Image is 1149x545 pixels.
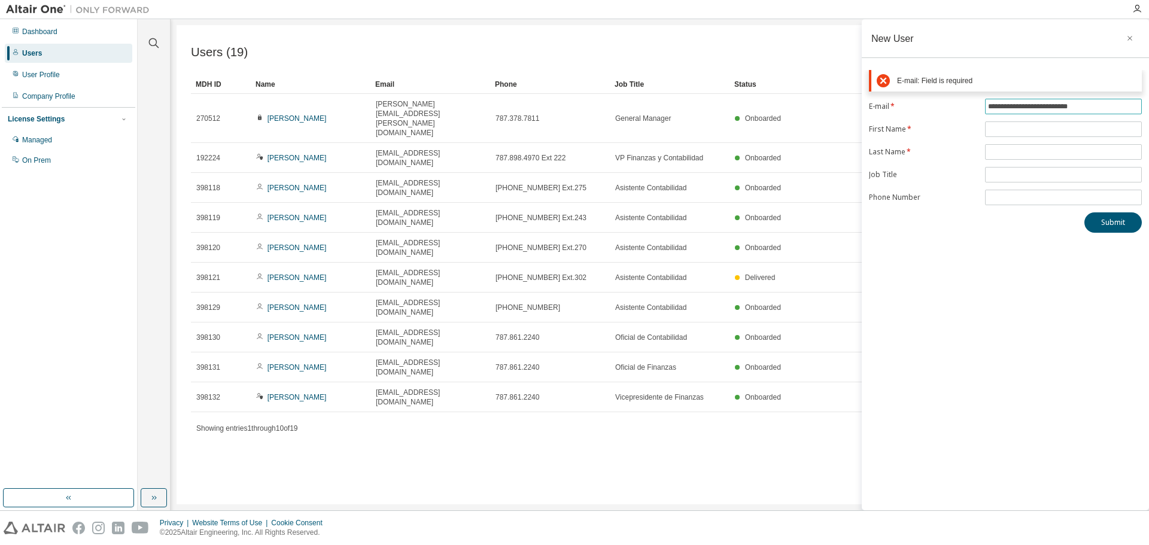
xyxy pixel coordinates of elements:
[615,153,703,163] span: VP Finanzas y Contabilidad
[268,363,327,372] a: [PERSON_NAME]
[869,193,978,202] label: Phone Number
[268,214,327,222] a: [PERSON_NAME]
[615,114,671,123] span: General Manager
[376,358,485,377] span: [EMAIL_ADDRESS][DOMAIN_NAME]
[268,273,327,282] a: [PERSON_NAME]
[4,522,65,534] img: altair_logo.svg
[615,392,704,402] span: Vicepresidente de Finanzas
[496,303,560,312] span: [PHONE_NUMBER]
[496,333,539,342] span: 787.861.2240
[745,333,781,342] span: Onboarded
[871,34,914,43] div: New User
[615,183,686,193] span: Asistente Contabilidad
[615,75,725,94] div: Job Title
[268,303,327,312] a: [PERSON_NAME]
[376,178,485,197] span: [EMAIL_ADDRESS][DOMAIN_NAME]
[869,124,978,134] label: First Name
[160,528,330,538] p: © 2025 Altair Engineering, Inc. All Rights Reserved.
[268,184,327,192] a: [PERSON_NAME]
[869,170,978,179] label: Job Title
[72,522,85,534] img: facebook.svg
[112,522,124,534] img: linkedin.svg
[897,77,1136,86] div: E-mail: Field is required
[375,75,485,94] div: Email
[745,303,781,312] span: Onboarded
[92,522,105,534] img: instagram.svg
[615,213,686,223] span: Asistente Contabilidad
[196,363,220,372] span: 398131
[22,48,42,58] div: Users
[132,522,149,534] img: youtube.svg
[256,75,366,94] div: Name
[196,303,220,312] span: 398129
[496,363,539,372] span: 787.861.2240
[196,213,220,223] span: 398119
[745,154,781,162] span: Onboarded
[196,273,220,282] span: 398121
[196,333,220,342] span: 398130
[22,92,75,101] div: Company Profile
[1084,212,1142,233] button: Submit
[745,114,781,123] span: Onboarded
[496,273,586,282] span: [PHONE_NUMBER] Ext.302
[22,135,52,145] div: Managed
[268,114,327,123] a: [PERSON_NAME]
[869,147,978,157] label: Last Name
[268,333,327,342] a: [PERSON_NAME]
[22,156,51,165] div: On Prem
[496,153,566,163] span: 787.898.4970 Ext 222
[615,303,686,312] span: Asistente Contabilidad
[6,4,156,16] img: Altair One
[615,363,676,372] span: Oficial de Finanzas
[496,183,586,193] span: [PHONE_NUMBER] Ext.275
[495,75,605,94] div: Phone
[8,114,65,124] div: License Settings
[376,208,485,227] span: [EMAIL_ADDRESS][DOMAIN_NAME]
[160,518,192,528] div: Privacy
[268,154,327,162] a: [PERSON_NAME]
[376,328,485,347] span: [EMAIL_ADDRESS][DOMAIN_NAME]
[196,114,220,123] span: 270512
[376,99,485,138] span: [PERSON_NAME][EMAIL_ADDRESS][PERSON_NAME][DOMAIN_NAME]
[376,238,485,257] span: [EMAIL_ADDRESS][DOMAIN_NAME]
[196,153,220,163] span: 192224
[376,148,485,168] span: [EMAIL_ADDRESS][DOMAIN_NAME]
[22,70,60,80] div: User Profile
[496,392,539,402] span: 787.861.2240
[496,243,586,252] span: [PHONE_NUMBER] Ext.270
[191,45,248,59] span: Users (19)
[268,393,327,401] a: [PERSON_NAME]
[196,75,246,94] div: MDH ID
[376,388,485,407] span: [EMAIL_ADDRESS][DOMAIN_NAME]
[271,518,329,528] div: Cookie Consent
[268,243,327,252] a: [PERSON_NAME]
[196,183,220,193] span: 398118
[745,393,781,401] span: Onboarded
[192,518,271,528] div: Website Terms of Use
[745,363,781,372] span: Onboarded
[745,184,781,192] span: Onboarded
[376,268,485,287] span: [EMAIL_ADDRESS][DOMAIN_NAME]
[196,243,220,252] span: 398120
[615,273,686,282] span: Asistente Contabilidad
[734,75,1066,94] div: Status
[615,333,687,342] span: Oficial de Contabilidad
[196,392,220,402] span: 398132
[376,298,485,317] span: [EMAIL_ADDRESS][DOMAIN_NAME]
[196,424,298,433] span: Showing entries 1 through 10 of 19
[745,214,781,222] span: Onboarded
[496,114,539,123] span: 787.378.7811
[869,102,978,111] label: E-mail
[615,243,686,252] span: Asistente Contabilidad
[22,27,57,36] div: Dashboard
[745,273,776,282] span: Delivered
[496,213,586,223] span: [PHONE_NUMBER] Ext.243
[745,243,781,252] span: Onboarded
